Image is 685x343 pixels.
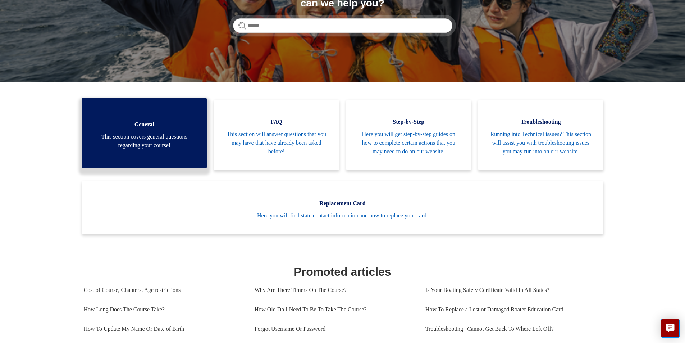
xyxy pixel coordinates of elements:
[255,319,415,339] a: Forgot Username Or Password
[425,280,596,300] a: Is Your Boating Safety Certificate Valid In All States?
[93,132,196,150] span: This section covers general questions regarding your course!
[489,118,593,126] span: Troubleshooting
[661,319,680,338] button: Live chat
[346,100,471,170] a: Step-by-Step Here you will get step-by-step guides on how to complete certain actions that you ma...
[84,319,244,339] a: How To Update My Name Or Date of Birth
[93,199,593,208] span: Replacement Card
[255,280,415,300] a: Why Are There Timers On The Course?
[425,300,596,319] a: How To Replace a Lost or Damaged Boater Education Card
[84,263,602,280] h1: Promoted articles
[225,130,328,156] span: This section will answer questions that you may have that have already been asked before!
[225,118,328,126] span: FAQ
[93,120,196,129] span: General
[82,181,603,234] a: Replacement Card Here you will find state contact information and how to replace your card.
[357,118,461,126] span: Step-by-Step
[93,211,593,220] span: Here you will find state contact information and how to replace your card.
[478,100,603,170] a: Troubleshooting Running into Technical issues? This section will assist you with troubleshooting ...
[82,98,207,168] a: General This section covers general questions regarding your course!
[233,18,452,33] input: Search
[425,319,596,339] a: Troubleshooting | Cannot Get Back To Where Left Off?
[84,300,244,319] a: How Long Does The Course Take?
[84,280,244,300] a: Cost of Course, Chapters, Age restrictions
[255,300,415,319] a: How Old Do I Need To Be To Take The Course?
[214,100,339,170] a: FAQ This section will answer questions that you may have that have already been asked before!
[489,130,593,156] span: Running into Technical issues? This section will assist you with troubleshooting issues you may r...
[357,130,461,156] span: Here you will get step-by-step guides on how to complete certain actions that you may need to do ...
